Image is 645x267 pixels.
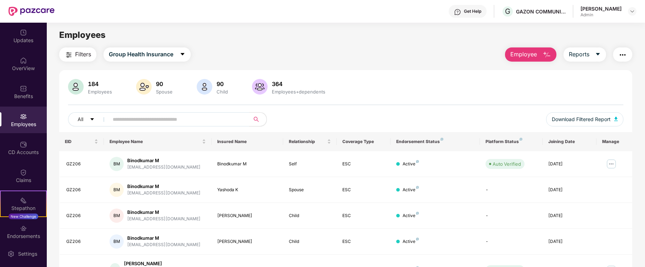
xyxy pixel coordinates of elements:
[548,187,591,193] div: [DATE]
[580,5,622,12] div: [PERSON_NAME]
[217,238,277,245] div: [PERSON_NAME]
[68,79,84,95] img: svg+xml;base64,PHN2ZyB4bWxucz0iaHR0cDovL3d3dy53My5vcmcvMjAwMC9zdmciIHhtbG5zOnhsaW5rPSJodHRwOi8vd3...
[629,8,635,14] img: svg+xml;base64,PHN2ZyBpZD0iRHJvcGRvd24tMzJ4MzIiIHhtbG5zPSJodHRwOi8vd3d3LnczLm9yZy8yMDAwL3N2ZyIgd2...
[197,79,212,95] img: svg+xml;base64,PHN2ZyB4bWxucz0iaHR0cDovL3d3dy53My5vcmcvMjAwMC9zdmciIHhtbG5zOnhsaW5rPSJodHRwOi8vd3...
[217,187,277,193] div: Yashoda K
[155,89,174,95] div: Spouse
[548,238,591,245] div: [DATE]
[103,47,191,62] button: Group Health Insurancecaret-down
[59,30,106,40] span: Employees
[416,160,419,163] img: svg+xml;base64,PHN2ZyB4bWxucz0iaHR0cDovL3d3dy53My5vcmcvMjAwMC9zdmciIHdpZHRoPSI4IiBoZWlnaHQ9IjgiIH...
[9,7,55,16] img: New Pazcare Logo
[212,132,283,151] th: Insured Name
[124,260,206,267] div: [PERSON_NAME]
[289,212,331,219] div: Child
[270,89,327,95] div: Employees+dependents
[342,187,385,193] div: ESC
[516,8,566,15] div: GAZON COMMUNICATIONS INDIA LIMITED
[396,139,475,144] div: Endorsement Status
[403,161,419,167] div: Active
[9,214,38,219] div: New Challenge
[78,115,83,123] span: All
[215,89,229,95] div: Child
[595,51,601,58] span: caret-down
[20,113,27,120] img: svg+xml;base64,PHN2ZyBpZD0iRW1wbG95ZWVzIiB4bWxucz0iaHR0cDovL3d3dy53My5vcmcvMjAwMC9zdmciIHdpZHRoPS...
[464,8,481,14] div: Get Help
[20,141,27,148] img: svg+xml;base64,PHN2ZyBpZD0iQ0RfQWNjb3VudHMiIGRhdGEtbmFtZT0iQ0QgQWNjb3VudHMiIHhtbG5zPSJodHRwOi8vd3...
[403,187,419,193] div: Active
[403,212,419,219] div: Active
[618,51,627,59] img: svg+xml;base64,PHN2ZyB4bWxucz0iaHR0cDovL3d3dy53My5vcmcvMjAwMC9zdmciIHdpZHRoPSIyNCIgaGVpZ2h0PSIyNC...
[403,238,419,245] div: Active
[180,51,185,58] span: caret-down
[86,80,113,87] div: 184
[441,138,443,141] img: svg+xml;base64,PHN2ZyB4bWxucz0iaHR0cDovL3d3dy53My5vcmcvMjAwMC9zdmciIHdpZHRoPSI4IiBoZWlnaHQ9IjgiIH...
[75,50,91,59] span: Filters
[90,117,95,123] span: caret-down
[68,112,111,126] button: Allcaret-down
[65,139,93,144] span: EID
[127,183,201,190] div: Binodkumar M
[86,89,113,95] div: Employees
[110,157,124,171] div: BM
[127,235,201,242] div: Binodkumar M
[480,177,543,203] td: -
[289,139,326,144] span: Relationship
[20,29,27,36] img: svg+xml;base64,PHN2ZyBpZD0iVXBkYXRlZCIgeG1sbnM9Imh0dHA6Ly93d3cudzMub3JnLzIwMDAvc3ZnIiB3aWR0aD0iMj...
[493,160,521,167] div: Auto Verified
[59,47,96,62] button: Filters
[270,80,327,87] div: 364
[59,132,104,151] th: EID
[342,238,385,245] div: ESC
[20,169,27,176] img: svg+xml;base64,PHN2ZyBpZD0iQ2xhaW0iIHhtbG5zPSJodHRwOi8vd3d3LnczLm9yZy8yMDAwL3N2ZyIgd2lkdGg9IjIwIi...
[20,85,27,92] img: svg+xml;base64,PHN2ZyBpZD0iQmVuZWZpdHMiIHhtbG5zPSJodHRwOi8vd3d3LnczLm9yZy8yMDAwL3N2ZyIgd2lkdGg9Ij...
[548,161,591,167] div: [DATE]
[1,205,46,212] div: Stepathon
[127,164,201,171] div: [EMAIL_ADDRESS][DOMAIN_NAME]
[127,209,201,216] div: Binodkumar M
[614,117,618,121] img: svg+xml;base64,PHN2ZyB4bWxucz0iaHR0cDovL3d3dy53My5vcmcvMjAwMC9zdmciIHhtbG5zOnhsaW5rPSJodHRwOi8vd3...
[7,250,15,257] img: svg+xml;base64,PHN2ZyBpZD0iU2V0dGluZy0yMHgyMCIgeG1sbnM9Imh0dHA6Ly93d3cudzMub3JnLzIwMDAvc3ZnIiB3aW...
[109,50,173,59] span: Group Health Insurance
[548,212,591,219] div: [DATE]
[543,132,596,151] th: Joining Date
[416,212,419,215] img: svg+xml;base64,PHN2ZyB4bWxucz0iaHR0cDovL3d3dy53My5vcmcvMjAwMC9zdmciIHdpZHRoPSI4IiBoZWlnaHQ9IjgiIH...
[543,51,551,59] img: svg+xml;base64,PHN2ZyB4bWxucz0iaHR0cDovL3d3dy53My5vcmcvMjAwMC9zdmciIHhtbG5zOnhsaW5rPSJodHRwOi8vd3...
[520,138,522,141] img: svg+xml;base64,PHN2ZyB4bWxucz0iaHR0cDovL3d3dy53My5vcmcvMjAwMC9zdmciIHdpZHRoPSI4IiBoZWlnaHQ9IjgiIH...
[110,234,124,249] div: BM
[416,186,419,189] img: svg+xml;base64,PHN2ZyB4bWxucz0iaHR0cDovL3d3dy53My5vcmcvMjAwMC9zdmciIHdpZHRoPSI4IiBoZWlnaHQ9IjgiIH...
[337,132,391,151] th: Coverage Type
[66,238,98,245] div: GZ206
[127,157,201,164] div: Binodkumar M
[606,158,617,170] img: manageButton
[66,161,98,167] div: GZ206
[66,212,98,219] div: GZ206
[283,132,337,151] th: Relationship
[249,117,263,122] span: search
[480,203,543,229] td: -
[136,79,152,95] img: svg+xml;base64,PHN2ZyB4bWxucz0iaHR0cDovL3d3dy53My5vcmcvMjAwMC9zdmciIHhtbG5zOnhsaW5rPSJodHRwOi8vd3...
[127,242,201,248] div: [EMAIL_ADDRESS][DOMAIN_NAME]
[110,183,124,197] div: BM
[416,238,419,240] img: svg+xml;base64,PHN2ZyB4bWxucz0iaHR0cDovL3d3dy53My5vcmcvMjAwMC9zdmciIHdpZHRoPSI4IiBoZWlnaHQ9IjgiIH...
[110,139,200,144] span: Employee Name
[505,47,556,62] button: Employee
[127,216,201,222] div: [EMAIL_ADDRESS][DOMAIN_NAME]
[546,112,623,126] button: Download Filtered Report
[563,47,606,62] button: Reportscaret-down
[486,139,537,144] div: Platform Status
[127,190,201,197] div: [EMAIL_ADDRESS][DOMAIN_NAME]
[104,132,211,151] th: Employee Name
[252,79,268,95] img: svg+xml;base64,PHN2ZyB4bWxucz0iaHR0cDovL3d3dy53My5vcmcvMjAwMC9zdmciIHhtbG5zOnhsaW5rPSJodHRwOi8vd3...
[16,250,39,257] div: Settings
[569,50,589,59] span: Reports
[289,187,331,193] div: Spouse
[454,8,461,16] img: svg+xml;base64,PHN2ZyBpZD0iSGVscC0zMngzMiIgeG1sbnM9Imh0dHA6Ly93d3cudzMub3JnLzIwMDAvc3ZnIiB3aWR0aD...
[289,238,331,245] div: Child
[505,7,510,16] span: G
[215,80,229,87] div: 90
[64,51,73,59] img: svg+xml;base64,PHN2ZyB4bWxucz0iaHR0cDovL3d3dy53My5vcmcvMjAwMC9zdmciIHdpZHRoPSIyNCIgaGVpZ2h0PSIyNC...
[552,115,611,123] span: Download Filtered Report
[342,212,385,219] div: ESC
[66,187,98,193] div: GZ206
